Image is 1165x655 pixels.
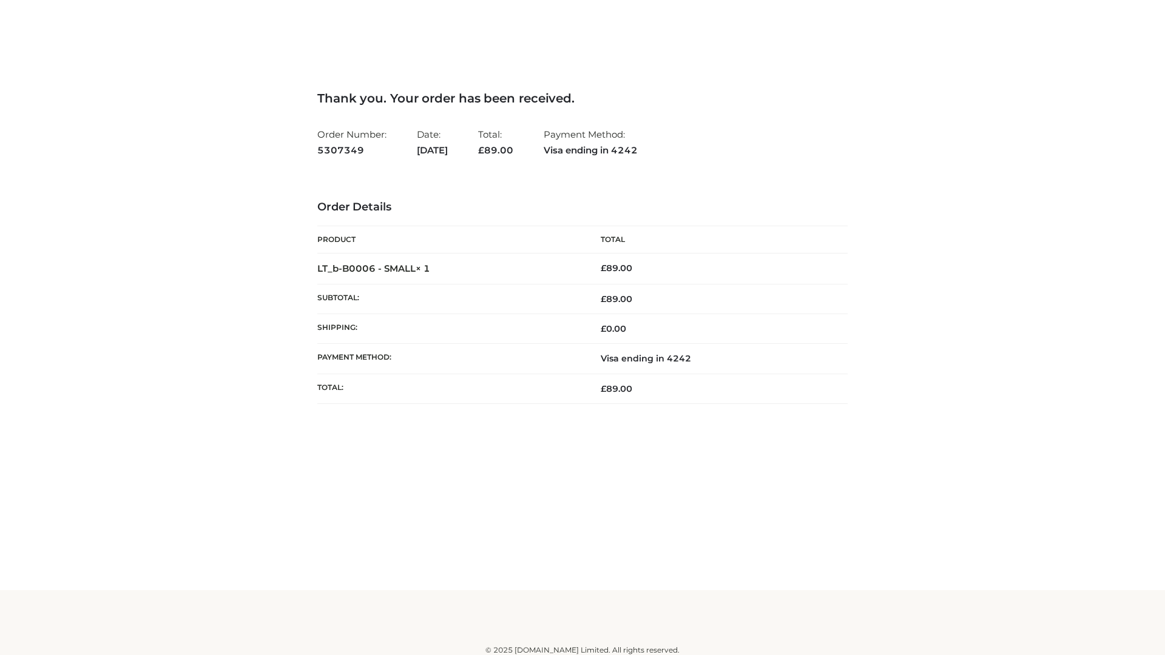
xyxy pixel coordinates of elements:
li: Date: [417,124,448,161]
h3: Thank you. Your order has been received. [317,91,848,106]
li: Total: [478,124,513,161]
strong: Visa ending in 4242 [544,143,638,158]
span: 89.00 [601,294,632,304]
th: Product [317,226,582,254]
span: £ [601,294,606,304]
span: 89.00 [601,383,632,394]
span: £ [601,263,606,274]
bdi: 89.00 [601,263,632,274]
th: Shipping: [317,314,582,344]
bdi: 0.00 [601,323,626,334]
td: Visa ending in 4242 [582,344,848,374]
th: Total: [317,374,582,403]
h3: Order Details [317,201,848,214]
li: Payment Method: [544,124,638,161]
strong: 5307349 [317,143,387,158]
span: £ [601,323,606,334]
span: 89.00 [478,144,513,156]
strong: × 1 [416,263,430,274]
li: Order Number: [317,124,387,161]
th: Subtotal: [317,284,582,314]
span: £ [601,383,606,394]
th: Total [582,226,848,254]
strong: LT_b-B0006 - SMALL [317,263,430,274]
strong: [DATE] [417,143,448,158]
th: Payment method: [317,344,582,374]
span: £ [478,144,484,156]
